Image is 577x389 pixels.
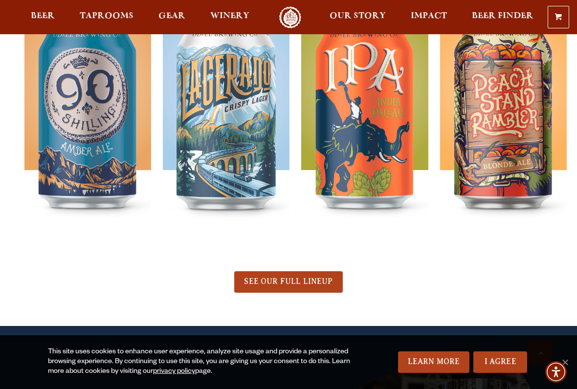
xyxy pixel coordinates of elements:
[545,361,567,383] div: Accessibility Menu
[330,12,386,20] span: Our Story
[153,368,195,376] a: privacy policy
[163,2,289,246] img: Lagerado
[404,6,453,28] a: Impact
[31,12,55,20] span: Beer
[73,6,140,28] a: Taprooms
[158,12,185,20] span: Gear
[472,12,533,20] span: Beer Finder
[440,2,567,246] img: Peach Stand Rambler
[234,271,342,293] a: SEE OUR FULL LINEUP
[24,2,151,246] img: 90 Shilling Ale
[80,12,133,20] span: Taprooms
[210,12,249,20] span: Winery
[411,12,447,20] span: Impact
[48,347,365,377] div: This site uses cookies to enhance user experience, analyze site usage and provide a personalized ...
[244,277,333,286] span: SEE OUR FULL LINEUP
[24,6,61,28] a: Beer
[272,6,309,28] a: Odell Home
[398,351,470,373] a: Learn More
[152,6,192,28] a: Gear
[301,2,428,246] img: IPA
[466,6,540,28] a: Beer Finder
[204,6,256,28] a: Winery
[473,351,527,373] a: I Agree
[323,6,392,28] a: Our Story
